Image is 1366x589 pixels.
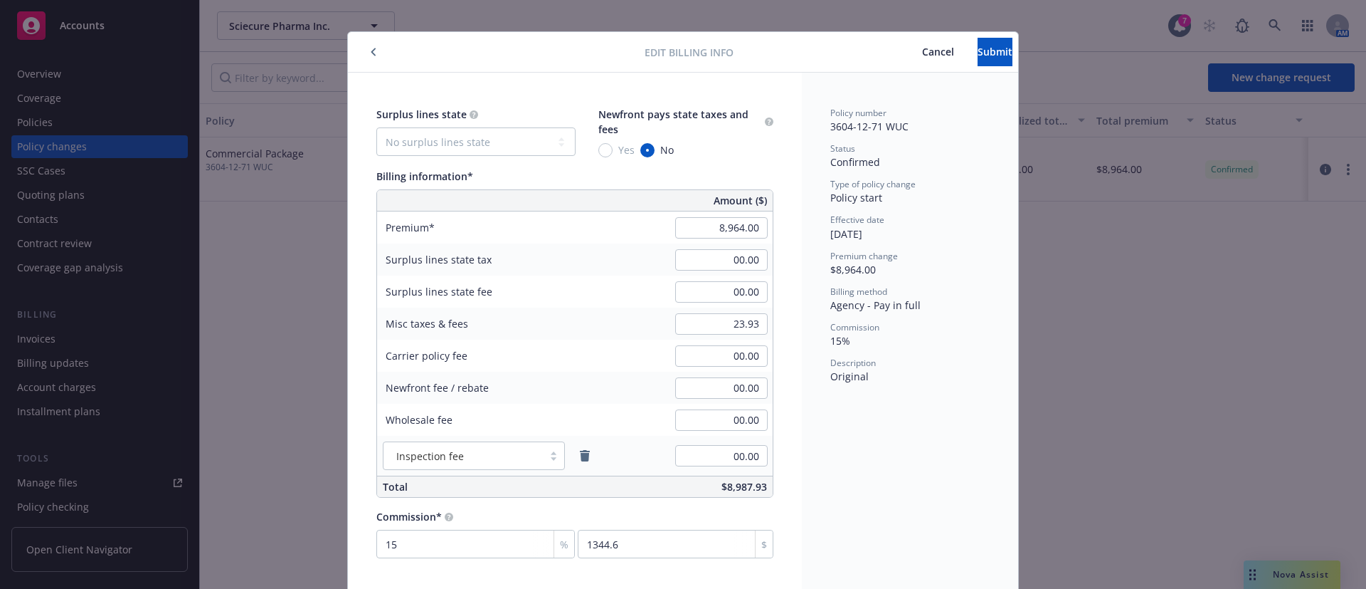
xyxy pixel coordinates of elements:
[386,317,468,330] span: Misc taxes & fees
[830,370,869,383] span: Original
[396,449,464,464] span: Inspection fee
[386,253,492,266] span: Surplus lines state tax
[675,445,768,466] input: 0.00
[640,143,655,157] input: No
[830,227,862,241] span: [DATE]
[830,250,898,262] span: Premium change
[830,120,909,133] span: 3604-12-71 WUC
[675,345,768,367] input: 0.00
[386,413,452,427] span: Wholesale fee
[376,510,442,523] span: Commission*
[830,214,884,226] span: Effective date
[830,321,879,333] span: Commission
[660,142,674,157] span: No
[922,45,954,58] span: Cancel
[386,221,435,234] span: Premium
[618,142,635,157] span: Yes
[761,537,767,552] span: $
[675,217,768,239] input: 0.00
[830,107,886,119] span: Policy number
[978,45,1012,58] span: Submit
[383,480,408,494] span: Total
[576,447,593,464] a: remove
[645,45,734,60] span: Edit billing info
[978,38,1012,66] button: Submit
[391,449,536,464] span: Inspection fee
[675,249,768,271] input: 0.00
[386,381,489,395] span: Newfront fee / rebate
[675,377,768,399] input: 0.00
[721,480,767,494] span: $8,987.93
[830,334,850,348] span: 15%
[675,410,768,431] input: 0.00
[386,349,467,363] span: Carrier policy fee
[675,281,768,303] input: 0.00
[376,108,467,121] span: Surplus lines state
[598,143,613,157] input: Yes
[714,193,767,208] span: Amount ($)
[830,178,916,190] span: Type of policy change
[830,191,882,204] span: Policy start
[830,298,921,312] span: Agency - Pay in full
[830,155,880,169] span: Confirmed
[830,142,855,155] span: Status
[830,263,876,276] span: $8,964.00
[386,285,492,298] span: Surplus lines state fee
[376,170,473,183] span: Billing information*
[598,108,748,136] span: Newfront pays state taxes and fees
[830,286,887,298] span: Billing method
[830,357,876,369] span: Description
[675,313,768,335] input: 0.00
[899,38,978,66] button: Cancel
[560,537,568,552] span: %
